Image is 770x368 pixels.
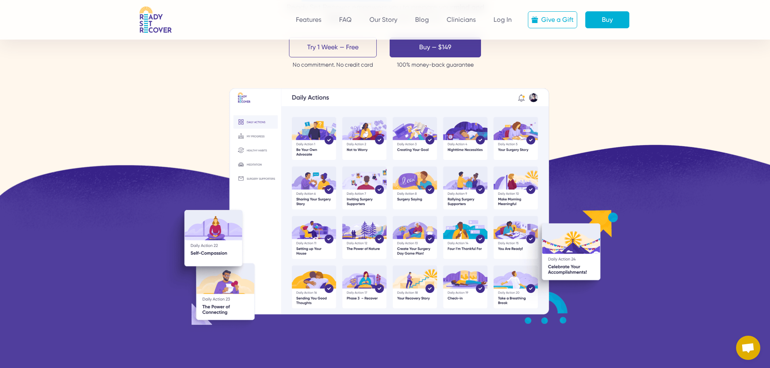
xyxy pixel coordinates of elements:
[139,6,172,33] img: RSR
[152,88,618,339] img: Da interface
[397,61,474,69] div: 100% money-back guarantee
[339,16,352,23] a: FAQ
[541,15,574,25] div: Give a Gift
[390,37,481,57] a: Buy — $149
[736,336,760,360] a: Bate-papo aberto
[447,16,476,23] a: Clinicians
[415,16,429,23] a: Blog
[585,11,629,28] a: Buy
[289,37,377,57] a: Try 1 Week — Free
[602,15,613,25] div: Buy
[369,16,397,23] a: Our Story
[494,16,512,23] a: Log In
[293,61,373,69] div: No commitment. No credit card
[528,11,577,28] a: Give a Gift
[296,16,321,23] a: Features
